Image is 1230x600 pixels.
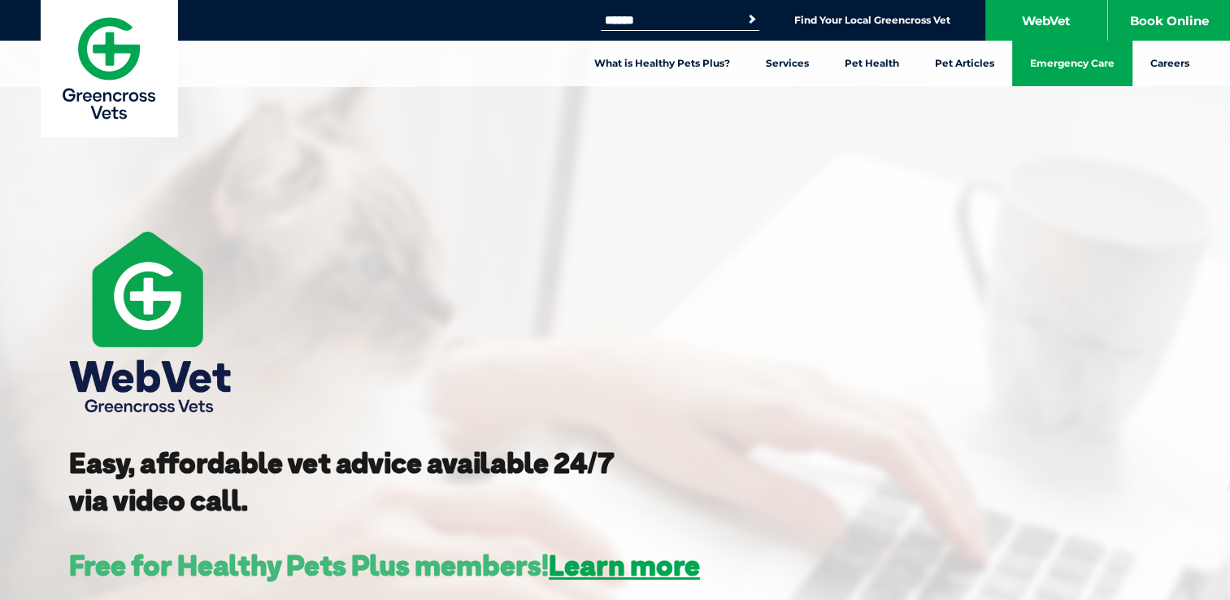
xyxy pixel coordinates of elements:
a: Pet Health [827,41,917,86]
strong: Easy, affordable vet advice available 24/7 via video call. [69,445,615,518]
a: Pet Articles [917,41,1012,86]
a: Careers [1132,41,1207,86]
a: Emergency Care [1012,41,1132,86]
a: Find Your Local Greencross Vet [794,14,950,27]
a: Services [748,41,827,86]
h3: Free for Healthy Pets Plus members! [69,551,700,580]
a: Learn more [549,547,700,583]
button: Search [744,11,760,28]
a: What is Healthy Pets Plus? [576,41,748,86]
